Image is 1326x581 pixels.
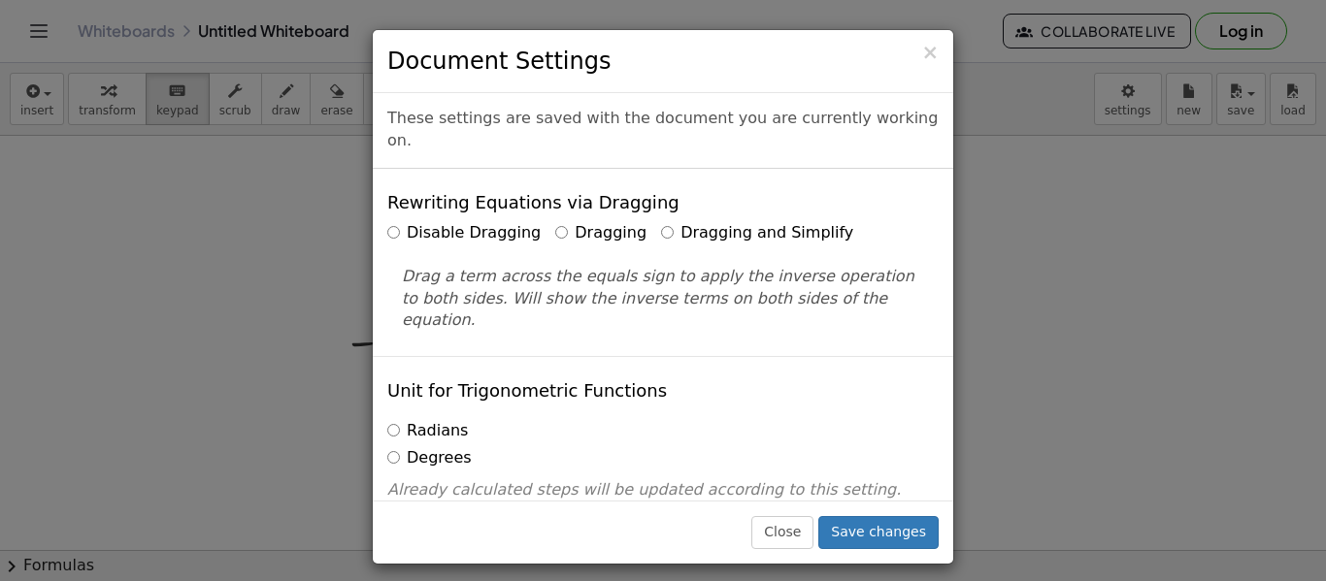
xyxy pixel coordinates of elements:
[387,420,468,442] label: Radians
[387,226,400,239] input: Disable Dragging
[373,93,953,169] div: These settings are saved with the document you are currently working on.
[661,222,853,244] label: Dragging and Simplify
[555,222,646,244] label: Dragging
[751,516,813,549] button: Close
[555,226,568,239] input: Dragging
[661,226,674,239] input: Dragging and Simplify
[402,266,924,333] p: Drag a term across the equals sign to apply the inverse operation to both sides. Will show the in...
[387,193,680,212] h4: Rewriting Equations via Dragging
[818,516,939,549] button: Save changes
[387,424,400,436] input: Radians
[387,222,541,244] label: Disable Dragging
[921,43,939,63] button: Close
[387,45,939,78] h3: Document Settings
[387,381,667,401] h4: Unit for Trigonometric Functions
[387,451,400,464] input: Degrees
[921,41,939,64] span: ×
[387,479,939,501] p: Already calculated steps will be updated according to this setting.
[387,447,472,469] label: Degrees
